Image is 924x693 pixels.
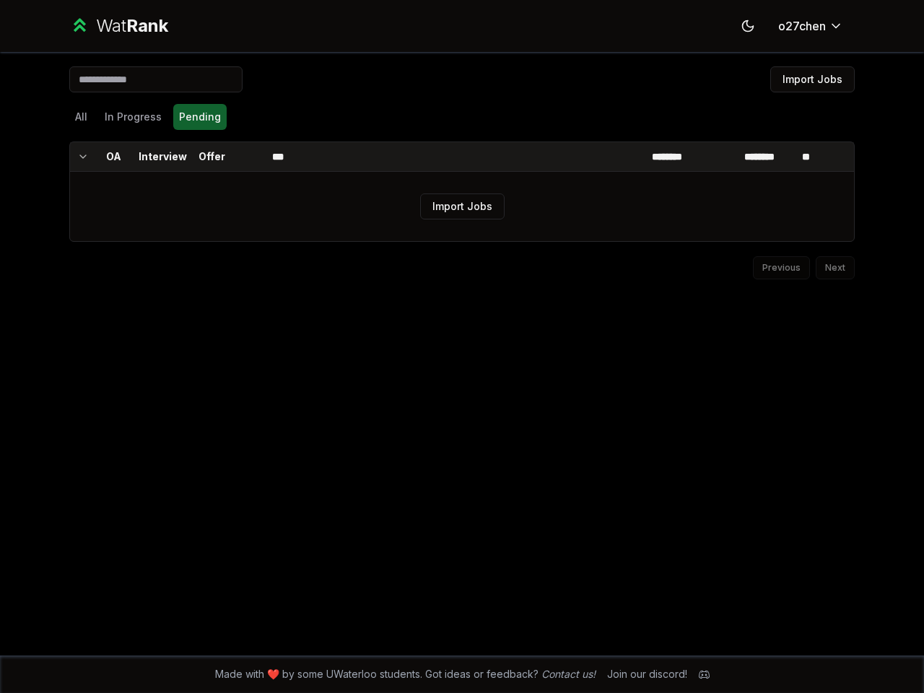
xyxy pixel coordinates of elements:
[96,14,168,38] div: Wat
[126,15,168,36] span: Rank
[778,17,826,35] span: o27chen
[770,66,855,92] button: Import Jobs
[420,193,505,219] button: Import Jobs
[99,104,167,130] button: In Progress
[215,667,596,681] span: Made with ❤️ by some UWaterloo students. Got ideas or feedback?
[541,668,596,680] a: Contact us!
[106,149,121,164] p: OA
[139,149,187,164] p: Interview
[69,14,168,38] a: WatRank
[767,13,855,39] button: o27chen
[69,104,93,130] button: All
[199,149,225,164] p: Offer
[173,104,227,130] button: Pending
[607,667,687,681] div: Join our discord!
